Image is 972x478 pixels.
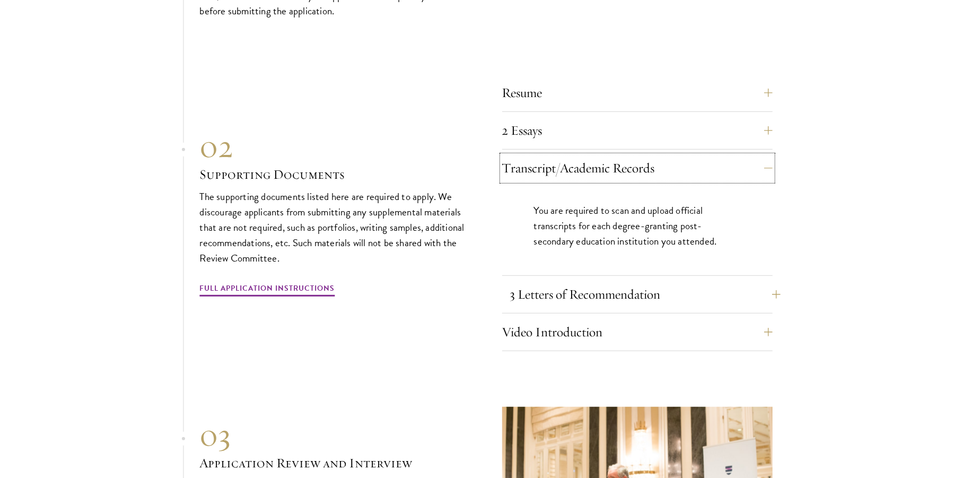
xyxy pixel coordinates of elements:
h3: Application Review and Interview [200,454,470,472]
a: Full Application Instructions [200,282,335,298]
button: Video Introduction [502,319,773,345]
div: 03 [200,416,470,454]
h3: Supporting Documents [200,166,470,184]
button: Transcript/Academic Records [502,155,773,181]
p: You are required to scan and upload official transcripts for each degree-granting post-secondary ... [534,203,741,249]
button: Resume [502,80,773,106]
p: The supporting documents listed here are required to apply. We discourage applicants from submitt... [200,189,470,266]
div: 02 [200,127,470,166]
button: 3 Letters of Recommendation [510,282,781,307]
button: 2 Essays [502,118,773,143]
